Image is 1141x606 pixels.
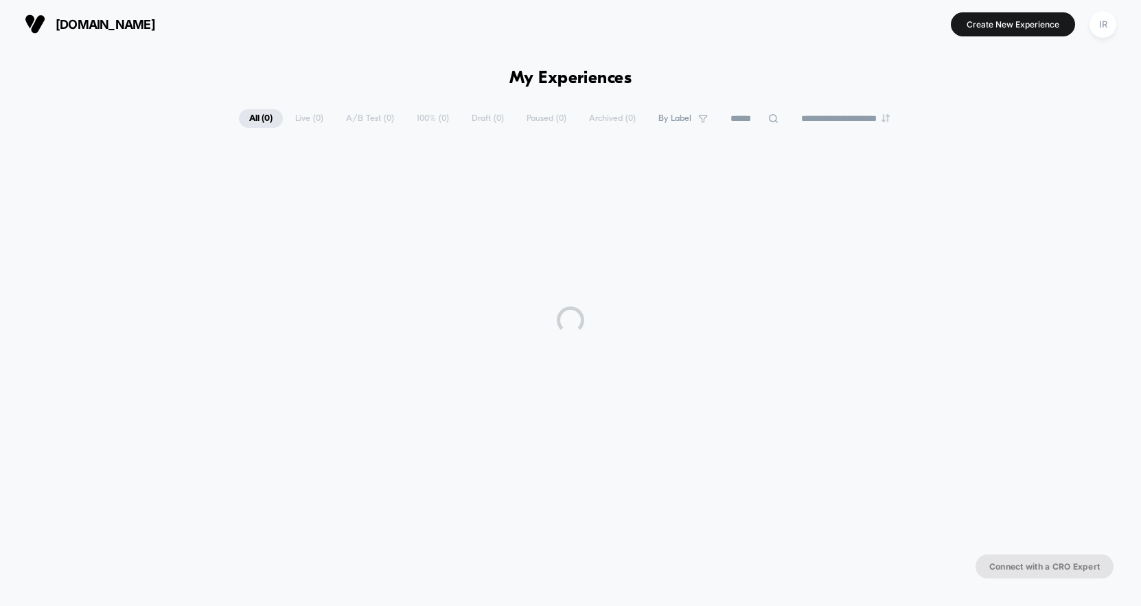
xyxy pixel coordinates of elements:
[1085,10,1120,38] button: IR
[1090,11,1116,38] div: IR
[25,14,45,34] img: Visually logo
[239,109,283,128] span: All ( 0 )
[881,114,890,122] img: end
[56,17,155,32] span: [DOMAIN_NAME]
[951,12,1075,36] button: Create New Experience
[509,69,632,89] h1: My Experiences
[21,13,159,35] button: [DOMAIN_NAME]
[976,554,1114,579] button: Connect with a CRO Expert
[658,113,691,124] span: By Label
